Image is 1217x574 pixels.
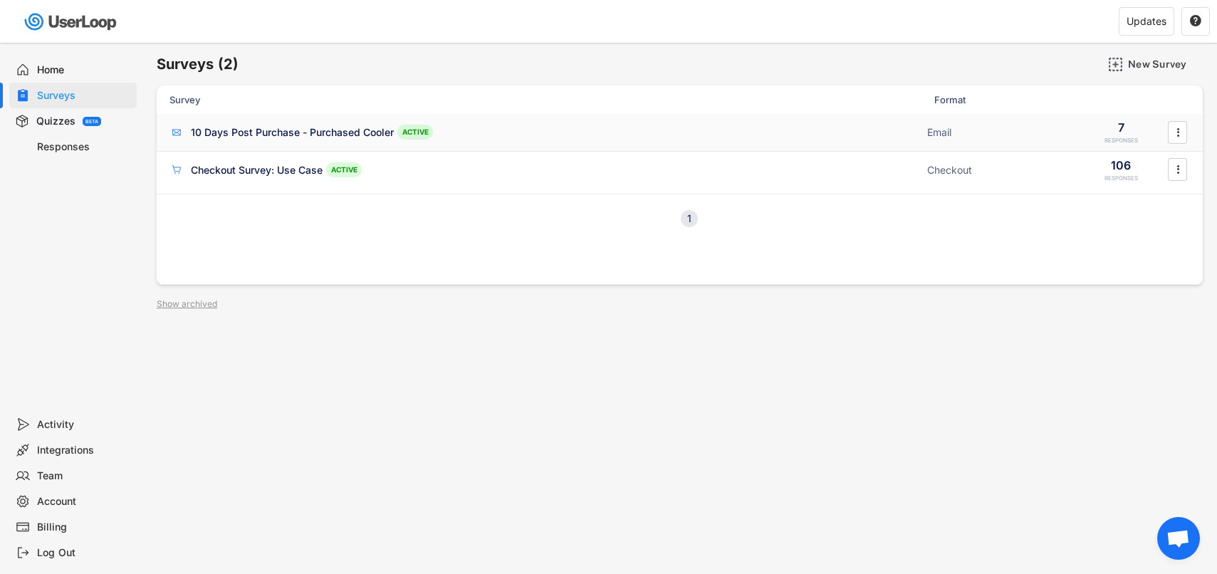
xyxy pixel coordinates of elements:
[37,418,131,432] div: Activity
[1190,14,1201,27] text: 
[1128,58,1199,71] div: New Survey
[1108,57,1123,72] img: AddMajor.svg
[37,63,131,77] div: Home
[1176,125,1179,140] text: 
[37,469,131,483] div: Team
[85,119,98,124] div: BETA
[191,163,323,177] div: Checkout Survey: Use Case
[927,125,1070,140] div: Email
[326,162,362,177] div: ACTIVE
[169,93,926,106] div: Survey
[36,115,75,128] div: Quizzes
[681,214,698,224] div: 1
[37,444,131,457] div: Integrations
[37,546,131,560] div: Log Out
[1111,157,1131,173] div: 106
[934,93,1077,106] div: Format
[37,140,131,154] div: Responses
[1171,122,1185,143] button: 
[1176,162,1179,177] text: 
[1171,159,1185,180] button: 
[397,125,433,140] div: ACTIVE
[191,125,394,140] div: 10 Days Post Purchase - Purchased Cooler
[1127,16,1166,26] div: Updates
[1118,120,1124,135] div: 7
[1189,15,1202,28] button: 
[157,300,217,308] div: Show archived
[1157,517,1200,560] div: Open chat
[927,163,1070,177] div: Checkout
[21,7,122,36] img: userloop-logo-01.svg
[1104,174,1138,182] div: RESPONSES
[157,55,239,74] h6: Surveys (2)
[37,521,131,534] div: Billing
[37,89,131,103] div: Surveys
[37,495,131,508] div: Account
[1104,137,1138,145] div: RESPONSES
